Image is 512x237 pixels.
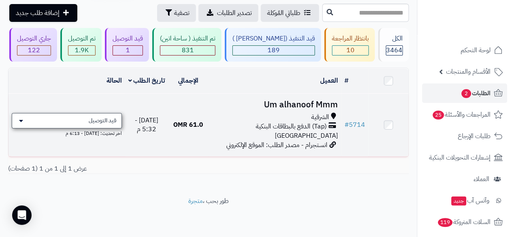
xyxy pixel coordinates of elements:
[9,4,77,22] a: إضافة طلب جديد
[446,66,491,77] span: الأقسام والمنتجات
[75,45,89,55] span: 1.9K
[422,105,507,124] a: المراجعات والأسئلة25
[106,76,122,85] a: الحالة
[261,4,319,22] a: طلباتي المُوكلة
[8,28,59,62] a: جاري التوصيل 122
[344,76,348,85] a: #
[113,46,142,55] div: 1
[451,196,466,205] span: جديد
[174,8,189,18] span: تصفية
[275,131,338,141] span: [GEOGRAPHIC_DATA]
[188,196,203,206] a: متجرة
[89,117,117,125] span: قيد التوصيل
[17,34,51,43] div: جاري التوصيل
[323,28,376,62] a: بانتظار المراجعة 10
[437,216,491,228] span: السلات المتروكة
[217,8,252,18] span: تصدير الطلبات
[474,173,489,185] span: العملاء
[332,46,368,55] div: 10
[157,4,196,22] button: تصفية
[256,122,327,131] span: (Tap) الدفع بالبطاقات البنكية
[59,28,103,62] a: تم التوصيل 1.9K
[458,130,491,142] span: طلبات الإرجاع
[135,115,158,135] span: [DATE] - 5:32 م
[128,76,165,85] a: تاريخ الطلب
[386,45,402,55] span: 3464
[461,45,491,56] span: لوحة التحكم
[320,76,338,85] a: العميل
[226,140,327,150] span: انستجرام - مصدر الطلب: الموقع الإلكتروني
[429,152,491,163] span: إشعارات التحويلات البنكية
[422,83,507,103] a: الطلبات2
[16,8,59,18] span: إضافة طلب جديد
[438,218,453,227] span: 119
[12,205,32,225] div: Open Intercom Messenger
[151,28,223,62] a: تم التنفيذ ( ساحة اتين) 831
[160,34,215,43] div: تم التنفيذ ( ساحة اتين)
[386,34,403,43] div: الكل
[178,76,198,85] a: الإجمالي
[450,195,489,206] span: وآتس آب
[198,4,258,22] a: تصدير الطلبات
[432,109,491,120] span: المراجعات والأسئلة
[422,148,507,167] a: إشعارات التحويلات البنكية
[311,113,329,122] span: الشرقية
[346,45,355,55] span: 10
[173,120,203,130] span: 61.0 OMR
[422,169,507,189] a: العملاء
[461,89,471,98] span: 2
[211,100,338,109] h3: Um alhanoof Mmm
[160,46,215,55] div: 831
[68,46,95,55] div: 1878
[422,41,507,60] a: لوحة التحكم
[2,164,208,173] div: عرض 1 إلى 1 من 1 (1 صفحات)
[422,191,507,210] a: وآتس آبجديد
[126,45,130,55] span: 1
[376,28,410,62] a: الكل3464
[12,128,122,137] div: اخر تحديث: [DATE] - 6:13 م
[182,45,194,55] span: 831
[461,88,491,99] span: الطلبات
[28,45,40,55] span: 122
[344,120,365,130] a: #5714
[232,34,315,43] div: قيد التنفيذ ([PERSON_NAME] )
[233,46,314,55] div: 189
[268,45,280,55] span: 189
[17,46,51,55] div: 122
[344,120,349,130] span: #
[267,8,300,18] span: طلباتي المُوكلة
[332,34,369,43] div: بانتظار المراجعة
[433,111,444,120] span: 25
[68,34,96,43] div: تم التوصيل
[422,212,507,232] a: السلات المتروكة119
[223,28,323,62] a: قيد التنفيذ ([PERSON_NAME] ) 189
[113,34,143,43] div: قيد التوصيل
[422,126,507,146] a: طلبات الإرجاع
[103,28,151,62] a: قيد التوصيل 1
